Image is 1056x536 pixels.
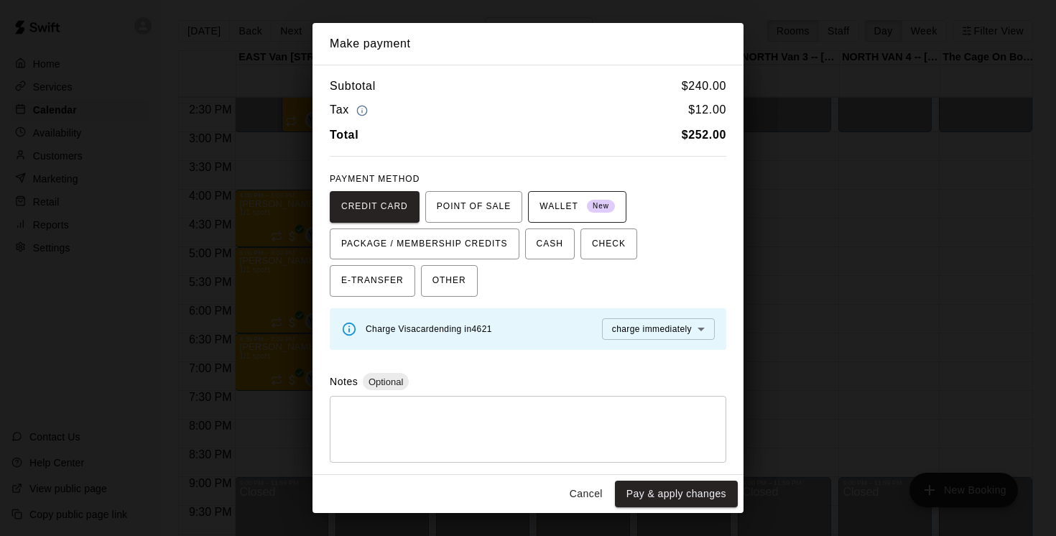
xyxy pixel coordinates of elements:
[330,101,371,120] h6: Tax
[528,191,626,223] button: WALLET New
[330,77,376,96] h6: Subtotal
[537,233,563,256] span: CASH
[612,324,692,334] span: charge immediately
[330,174,420,184] span: PAYMENT METHOD
[330,376,358,387] label: Notes
[587,197,615,216] span: New
[525,228,575,260] button: CASH
[682,77,726,96] h6: $ 240.00
[312,23,744,65] h2: Make payment
[341,233,508,256] span: PACKAGE / MEMBERSHIP CREDITS
[341,269,404,292] span: E-TRANSFER
[539,195,615,218] span: WALLET
[580,228,637,260] button: CHECK
[341,195,408,218] span: CREDIT CARD
[432,269,466,292] span: OTHER
[363,376,409,387] span: Optional
[437,195,511,218] span: POINT OF SALE
[563,481,609,507] button: Cancel
[330,265,415,297] button: E-TRANSFER
[615,481,738,507] button: Pay & apply changes
[425,191,522,223] button: POINT OF SALE
[682,129,726,141] b: $ 252.00
[330,129,358,141] b: Total
[421,265,478,297] button: OTHER
[330,191,420,223] button: CREDIT CARD
[330,228,519,260] button: PACKAGE / MEMBERSHIP CREDITS
[592,233,626,256] span: CHECK
[688,101,726,120] h6: $ 12.00
[366,324,492,334] span: Charge Visa card ending in 4621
